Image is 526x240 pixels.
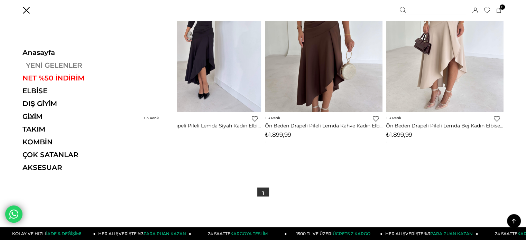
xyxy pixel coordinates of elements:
span: 3 [22,116,38,120]
span: ₺1.899,99 [386,131,412,138]
a: TAKIM [22,125,118,133]
span: 3 [144,116,159,120]
a: KOMBİN [22,138,118,146]
span: ÜCRETSİZ KARGO [333,231,370,236]
span: 3 [265,116,280,120]
a: DIŞ GİYİM [22,99,118,108]
a: ELBİSE [22,87,118,95]
a: NET %50 İNDİRİM [22,74,118,82]
a: Favorilere Ekle [494,116,500,122]
a: GİYİM [22,112,118,121]
a: 0 [496,8,501,13]
span: İADE & DEĞİŞİM! [46,231,81,236]
span: 3 [386,116,401,120]
span: 0 [500,4,505,10]
a: HER ALIŞVERİŞTE %3PARA PUAN KAZAN [96,227,192,240]
a: ÇOK SATANLAR [22,151,118,159]
a: 1 [257,188,269,199]
a: 1500 TL VE ÜZERİÜCRETSİZ KARGO [287,227,383,240]
span: ₺1.899,99 [265,131,291,138]
a: Ön Beden Drapeli Pileli Lemda Siyah Kadın Elbise 26K033 [144,123,261,129]
span: PARA PUAN KAZAN [144,231,186,236]
a: Favorilere Ekle [373,116,379,122]
span: KARGOYA TESLİM [230,231,268,236]
a: HER ALIŞVERİŞTE %3PARA PUAN KAZAN [382,227,478,240]
span: PARA PUAN KAZAN [430,231,473,236]
a: 24 SAATTEKARGOYA TESLİM [191,227,287,240]
a: Favorilere Ekle [252,116,258,122]
a: AKSESUAR [22,163,118,172]
a: Anasayfa [22,48,118,57]
a: Ön Beden Drapeli Pileli Lemda Bej Kadın Elbise 26K033 [386,123,504,129]
a: Ön Beden Drapeli Pileli Lemda Kahve Kadın Elbise 26K033 [265,123,382,129]
a: YENİ GELENLER [22,61,118,69]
